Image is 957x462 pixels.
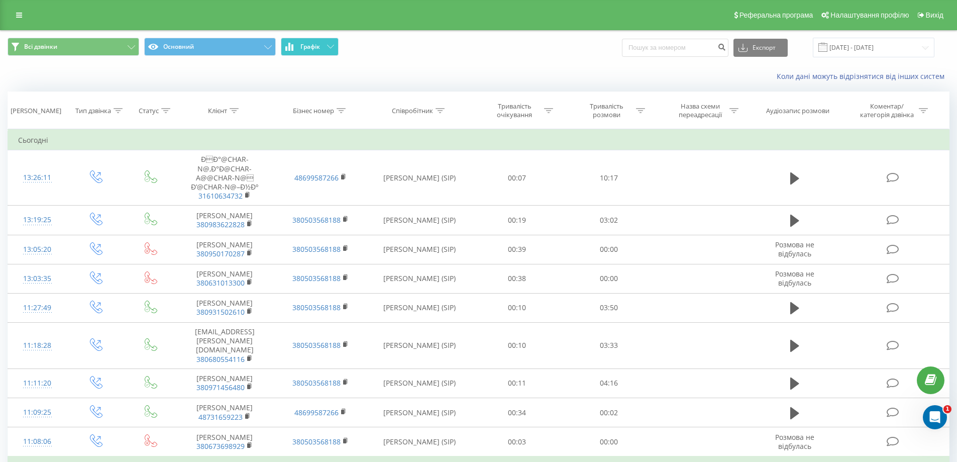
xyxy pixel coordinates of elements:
a: 380503568188 [292,215,341,225]
button: Всі дзвінки [8,38,139,56]
td: 00:39 [471,235,563,264]
div: 13:03:35 [18,269,57,289]
td: [PERSON_NAME] (SIP) [368,235,471,264]
a: 48699587266 [294,408,339,417]
span: Розмова не відбулась [775,240,814,258]
div: Клієнт [208,107,227,115]
div: 13:26:11 [18,168,57,188]
div: Бізнес номер [293,107,334,115]
a: 380503568188 [292,244,341,254]
td: [PERSON_NAME] [177,264,272,293]
td: 00:34 [471,398,563,427]
a: 380680554116 [196,354,245,364]
span: Реферальна програма [739,11,813,19]
div: Коментар/категорія дзвінка [858,102,916,119]
a: 48731659223 [198,412,243,422]
div: 11:09:25 [18,403,57,422]
button: Експорт [733,39,788,57]
td: [PERSON_NAME] [177,206,272,235]
td: [PERSON_NAME] (SIP) [368,368,471,398]
td: [PERSON_NAME] (SIP) [368,150,471,206]
div: 11:27:49 [18,298,57,318]
td: 03:33 [563,323,655,369]
td: [PERSON_NAME] (SIP) [368,264,471,293]
td: 00:10 [471,323,563,369]
td: [PERSON_NAME] [177,398,272,427]
div: Тривалість очікування [488,102,542,119]
a: 48699587266 [294,173,339,182]
button: Графік [281,38,339,56]
td: 00:00 [563,235,655,264]
td: [PERSON_NAME] [177,427,272,457]
div: 11:08:06 [18,432,57,451]
a: 380503568188 [292,340,341,350]
button: Основний [144,38,276,56]
div: 11:11:20 [18,374,57,393]
td: ÐÐ°@CHAR-N@‚Ð°Ð@CHAR-A@@CHAR-N@ Ð’@CHAR-N@–Ð½Ðº [177,150,272,206]
td: [PERSON_NAME] [177,368,272,398]
span: Вихід [926,11,943,19]
a: 380983622828 [196,220,245,229]
td: [PERSON_NAME] (SIP) [368,398,471,427]
div: Аудіозапис розмови [766,107,829,115]
a: 380673698929 [196,441,245,451]
span: Налаштування профілю [830,11,909,19]
a: 380631013300 [196,278,245,288]
a: 380503568188 [292,303,341,312]
div: Співробітник [392,107,433,115]
a: 31610634732 [198,191,243,201]
td: 03:50 [563,293,655,322]
td: 00:02 [563,398,655,427]
td: 00:38 [471,264,563,293]
div: Статус [139,107,159,115]
a: 380950170287 [196,249,245,258]
div: [PERSON_NAME] [11,107,61,115]
input: Пошук за номером [622,39,728,57]
td: 00:11 [471,368,563,398]
span: Всі дзвінки [24,43,57,51]
a: 380971456480 [196,383,245,392]
td: [PERSON_NAME] (SIP) [368,427,471,457]
div: Тип дзвінка [75,107,111,115]
span: Розмова не відбулась [775,432,814,451]
td: 00:03 [471,427,563,457]
a: 380503568188 [292,378,341,388]
td: 04:16 [563,368,655,398]
td: [EMAIL_ADDRESS][PERSON_NAME][DOMAIN_NAME] [177,323,272,369]
td: 10:17 [563,150,655,206]
div: 11:18:28 [18,336,57,355]
div: Тривалість розмови [580,102,633,119]
a: 380503568188 [292,273,341,283]
td: [PERSON_NAME] (SIP) [368,293,471,322]
td: [PERSON_NAME] (SIP) [368,206,471,235]
td: 00:19 [471,206,563,235]
span: Графік [300,43,320,50]
td: [PERSON_NAME] (SIP) [368,323,471,369]
a: Коли дані можуть відрізнятися вiд інших систем [777,71,949,81]
td: [PERSON_NAME] [177,293,272,322]
a: 380931502610 [196,307,245,317]
div: 13:19:25 [18,210,57,230]
a: 380503568188 [292,437,341,446]
td: 00:00 [563,427,655,457]
span: 1 [943,405,951,413]
div: 13:05:20 [18,240,57,259]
